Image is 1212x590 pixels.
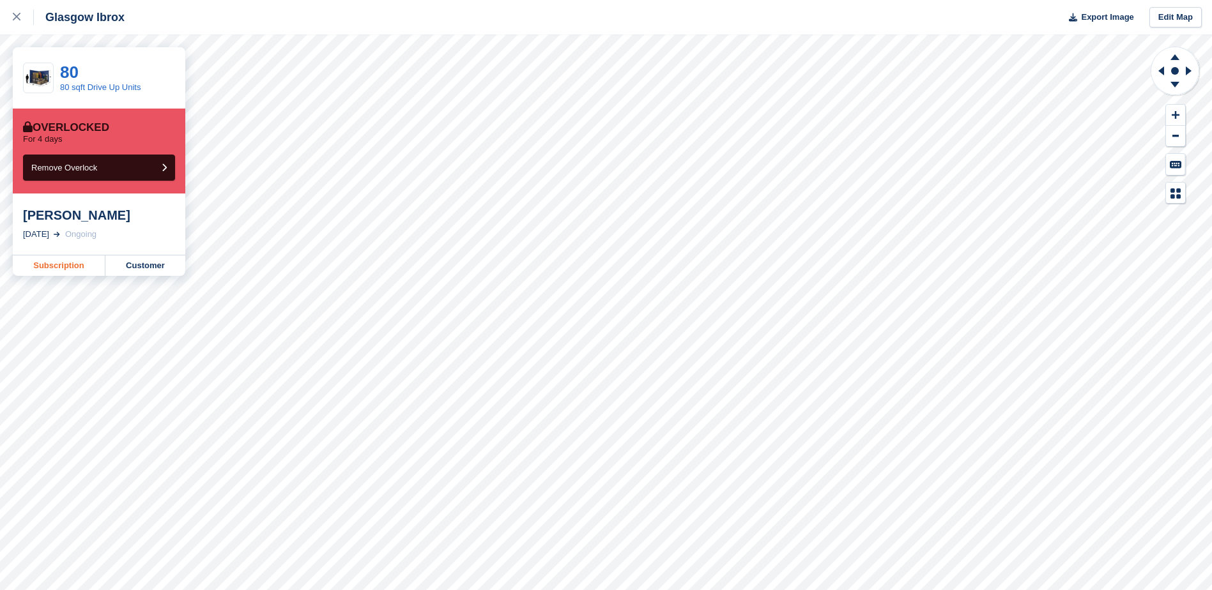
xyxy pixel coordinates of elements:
[23,208,175,223] div: [PERSON_NAME]
[23,134,62,144] p: For 4 days
[34,10,125,25] div: Glasgow Ibrox
[1081,11,1133,24] span: Export Image
[1166,154,1185,175] button: Keyboard Shortcuts
[1061,7,1134,28] button: Export Image
[23,155,175,181] button: Remove Overlock
[13,255,105,276] a: Subscription
[1149,7,1202,28] a: Edit Map
[1166,105,1185,126] button: Zoom In
[23,228,49,241] div: [DATE]
[54,232,60,237] img: arrow-right-light-icn-cde0832a797a2874e46488d9cf13f60e5c3a73dbe684e267c42b8395dfbc2abf.svg
[1166,126,1185,147] button: Zoom Out
[24,67,53,89] img: 80-sqft-container.jpg
[23,121,109,134] div: Overlocked
[105,255,185,276] a: Customer
[60,82,141,92] a: 80 sqft Drive Up Units
[31,163,97,172] span: Remove Overlock
[65,228,96,241] div: Ongoing
[60,63,79,82] a: 80
[1166,183,1185,204] button: Map Legend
